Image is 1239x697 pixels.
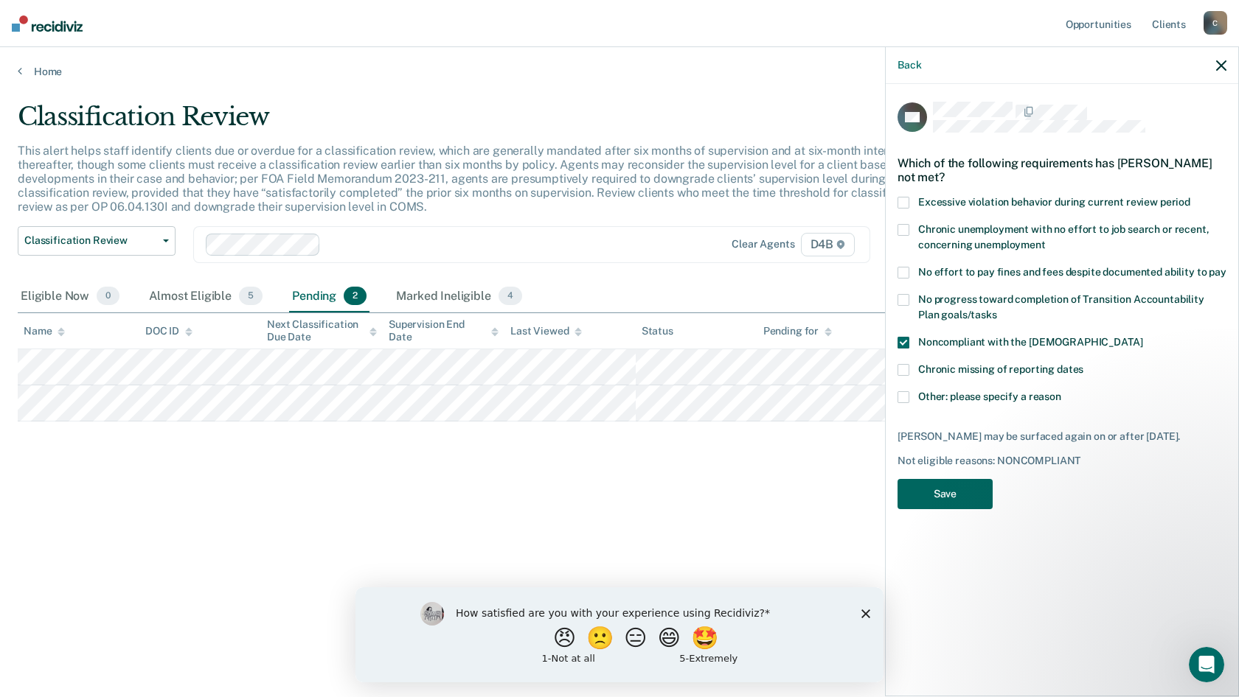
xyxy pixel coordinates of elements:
span: Noncompliant with the [DEMOGRAPHIC_DATA] [918,336,1142,348]
iframe: Intercom live chat [1189,647,1224,682]
div: Clear agents [732,238,794,251]
div: Not eligible reasons: NONCOMPLIANT [898,455,1226,467]
span: Chronic unemployment with no effort to job search or recent, concerning unemployment [918,223,1209,251]
div: [PERSON_NAME] may be surfaced again on or after [DATE]. [898,430,1226,443]
span: 2 [344,287,367,306]
div: Which of the following requirements has [PERSON_NAME] not met? [898,144,1226,196]
iframe: Survey by Kim from Recidiviz [355,587,884,682]
div: Marked Ineligible [393,281,525,313]
span: 4 [499,287,522,306]
span: No progress toward completion of Transition Accountability Plan goals/tasks [918,293,1204,321]
div: Pending [289,281,369,313]
div: Classification Review [18,102,947,144]
div: Pending for [763,325,832,337]
span: Excessive violation behavior during current review period [918,196,1190,208]
div: Status [642,325,673,337]
div: Next Classification Due Date [267,318,377,343]
span: No effort to pay fines and fees despite documented ability to pay [918,266,1226,278]
button: Save [898,479,993,509]
span: Classification Review [24,234,157,247]
p: This alert helps staff identify clients due or overdue for a classification review, which are gen... [18,144,922,214]
div: Last Viewed [510,325,582,337]
a: Home [18,65,1221,78]
div: DOC ID [145,325,192,337]
button: Back [898,59,921,71]
div: Eligible Now [18,281,122,313]
span: 0 [97,287,119,306]
div: C [1204,11,1227,35]
div: Almost Eligible [146,281,265,313]
div: Name [24,325,65,337]
span: Other: please specify a reason [918,390,1061,402]
span: 5 [239,287,263,306]
span: D4B [801,233,855,256]
img: Recidiviz [12,15,83,32]
span: Chronic missing of reporting dates [918,363,1083,375]
div: Supervision End Date [389,318,499,343]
